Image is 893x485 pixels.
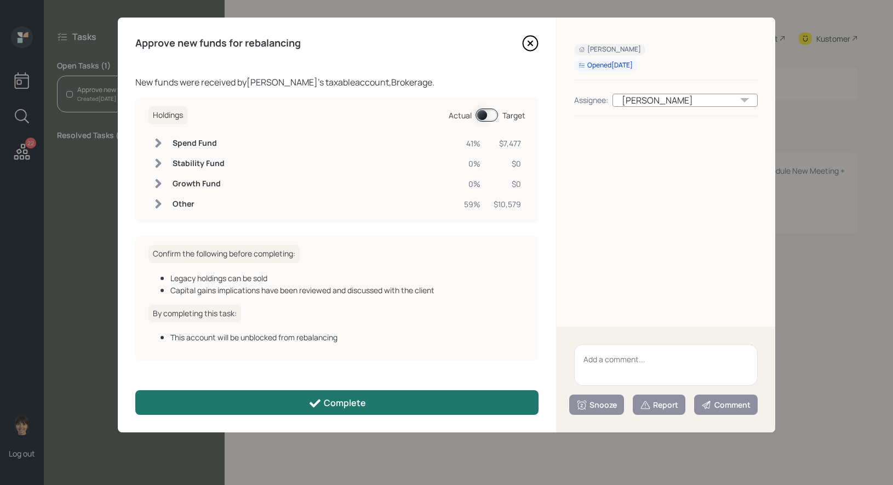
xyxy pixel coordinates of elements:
[135,37,301,49] h4: Approve new funds for rebalancing
[148,245,300,263] h6: Confirm the following before completing:
[135,390,539,415] button: Complete
[579,45,641,54] div: [PERSON_NAME]
[574,94,608,106] div: Assignee:
[494,138,521,149] div: $7,477
[464,158,480,169] div: 0%
[173,139,225,148] h6: Spend Fund
[135,76,539,89] div: New funds were received by [PERSON_NAME] 's taxable account, Brokerage .
[170,332,525,343] div: This account will be unblocked from rebalancing
[308,397,366,410] div: Complete
[148,106,187,124] h6: Holdings
[170,284,525,296] div: Capital gains implications have been reviewed and discussed with the client
[494,198,521,210] div: $10,579
[173,159,225,168] h6: Stability Fund
[612,94,758,107] div: [PERSON_NAME]
[502,110,525,121] div: Target
[633,395,685,415] button: Report
[576,400,617,410] div: Snooze
[173,179,225,189] h6: Growth Fund
[640,400,678,410] div: Report
[579,61,633,70] div: Opened [DATE]
[569,395,624,415] button: Snooze
[694,395,758,415] button: Comment
[701,400,751,410] div: Comment
[464,198,480,210] div: 59%
[464,138,480,149] div: 41%
[148,305,241,323] h6: By completing this task:
[449,110,472,121] div: Actual
[170,272,525,284] div: Legacy holdings can be sold
[494,178,521,190] div: $0
[494,158,521,169] div: $0
[464,178,480,190] div: 0%
[173,199,225,209] h6: Other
